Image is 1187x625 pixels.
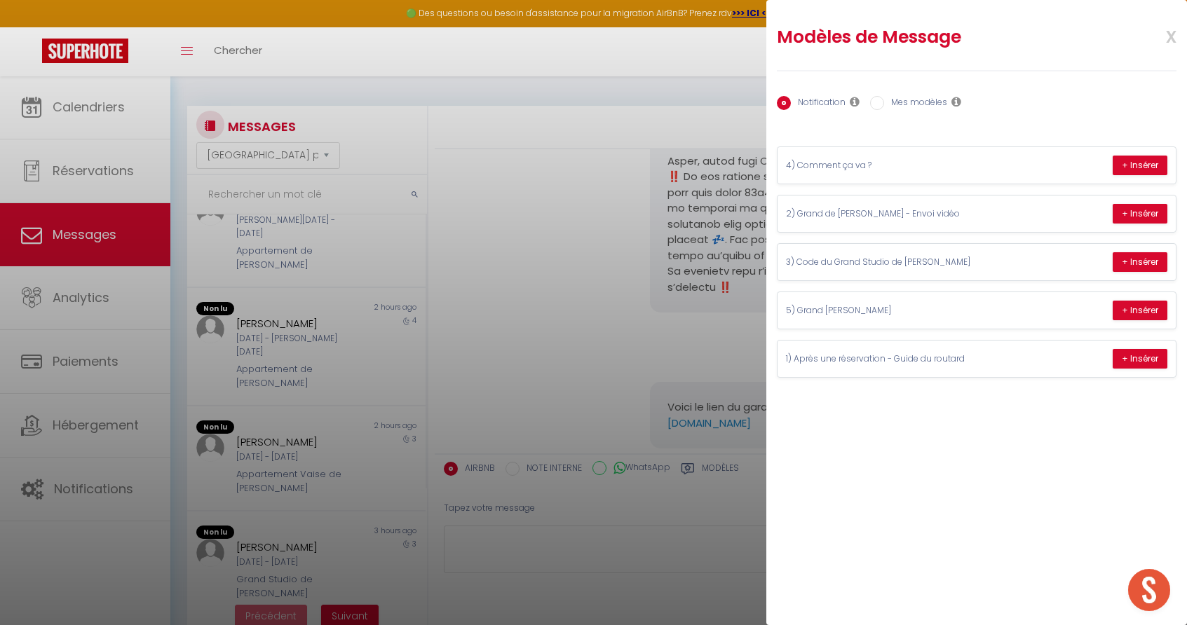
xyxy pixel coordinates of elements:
[1113,252,1167,272] button: + Insérer
[786,352,996,366] p: 1) Après une réservation - Guide du routard
[786,159,996,172] p: 4) Comment ça va ?
[1113,349,1167,369] button: + Insérer
[786,304,996,317] p: 5) Grand [PERSON_NAME]
[786,256,996,269] p: 3) Code du Grand Studio de [PERSON_NAME]
[1132,19,1176,52] span: x
[791,96,846,111] label: Notification
[850,96,860,107] i: Les notifications sont visibles par toi et ton équipe
[951,96,961,107] i: Les modèles généraux sont visibles par vous et votre équipe
[1113,204,1167,224] button: + Insérer
[1128,569,1170,611] div: Ouvrir le chat
[786,207,996,221] p: 2) Grand de [PERSON_NAME] - Envoi vidéo
[1113,301,1167,320] button: + Insérer
[884,96,947,111] label: Mes modèles
[777,26,1104,48] h2: Modèles de Message
[1113,156,1167,175] button: + Insérer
